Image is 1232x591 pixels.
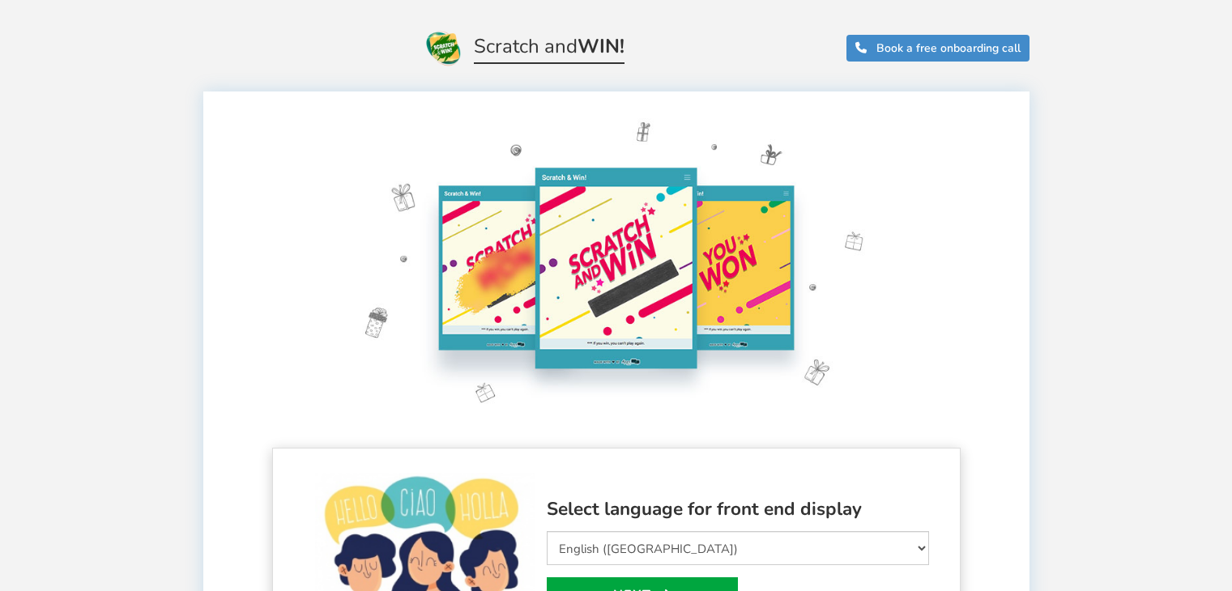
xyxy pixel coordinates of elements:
[846,35,1030,62] a: Book a free onboarding call
[424,28,463,67] img: Scratch and Win
[474,36,625,64] span: Scratch and
[547,500,929,520] h3: Select language for front end display
[578,33,625,59] strong: WIN!
[876,40,1021,56] span: Book a free onboarding call
[315,108,918,427] img: Scratch and Win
